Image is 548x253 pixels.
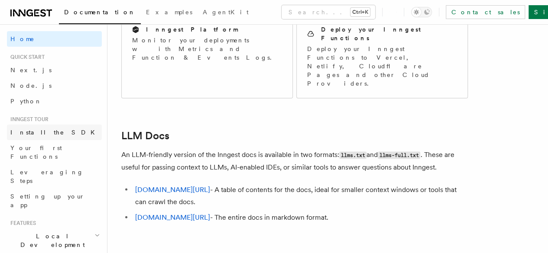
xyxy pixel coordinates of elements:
button: Search...Ctrl+K [282,5,375,19]
li: - A table of contents for the docs, ideal for smaller context windows or tools that can crawl the... [133,184,468,208]
a: Setting up your app [7,189,102,213]
p: Deploy your Inngest Functions to Vercel, Netlify, Cloudflare Pages and other Cloud Providers. [307,45,457,88]
a: AgentKit [198,3,254,23]
kbd: Ctrl+K [350,8,370,16]
a: Your first Functions [7,140,102,164]
h2: Inngest Platform [146,25,238,34]
a: Deploy your Inngest FunctionsDeploy your Inngest Functions to Vercel, Netlify, Cloudflare Pages a... [296,14,468,99]
li: - The entire docs in markdown format. [133,211,468,224]
span: Home [10,35,35,43]
code: llms.txt [339,152,366,159]
a: Documentation [59,3,141,24]
span: Local Development [7,232,94,249]
a: Contact sales [446,5,525,19]
span: Your first Functions [10,144,62,160]
code: llms-full.txt [378,152,420,159]
span: Install the SDK [10,129,100,136]
span: Leveraging Steps [10,169,84,184]
span: Next.js [10,67,52,74]
h2: Deploy your Inngest Functions [321,25,457,42]
span: Node.js [10,82,52,89]
span: Examples [146,9,192,16]
a: [DOMAIN_NAME][URL] [135,213,210,221]
button: Toggle dark mode [411,7,432,17]
a: LLM Docs [121,130,169,142]
a: Home [7,31,102,47]
a: Python [7,93,102,109]
a: Inngest PlatformMonitor your deployments with Metrics and Function & Events Logs. [121,14,293,99]
a: Node.js [7,78,102,93]
span: Features [7,220,36,227]
span: Inngest tour [7,116,49,123]
span: Documentation [64,9,136,16]
span: Python [10,98,42,105]
p: Monitor your deployments with Metrics and Function & Events Logs. [132,36,282,62]
span: AgentKit [203,9,249,16]
span: Quick start [7,54,45,61]
span: Setting up your app [10,193,85,208]
button: Local Development [7,228,102,253]
a: [DOMAIN_NAME][URL] [135,186,210,194]
a: Install the SDK [7,125,102,140]
p: An LLM-friendly version of the Inngest docs is available in two formats: and . These are useful f... [121,149,468,173]
a: Next.js [7,62,102,78]
a: Leveraging Steps [7,164,102,189]
a: Examples [141,3,198,23]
